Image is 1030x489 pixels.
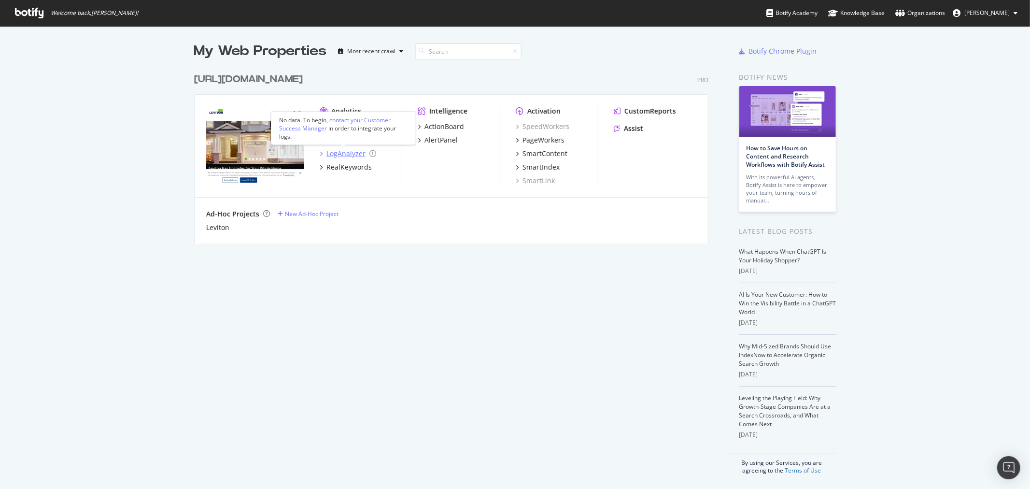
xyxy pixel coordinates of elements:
[527,106,561,116] div: Activation
[739,72,836,83] div: Botify news
[320,149,376,158] a: LogAnalyzer
[278,210,339,218] a: New Ad-Hoc Project
[279,115,408,140] div: No data. To begin, in order to integrate your logs.
[739,370,836,379] div: [DATE]
[418,122,464,131] a: ActionBoard
[516,135,564,145] a: PageWorkers
[326,162,372,172] div: RealKeywords
[727,454,836,475] div: By using our Services, you are agreeing to the
[194,61,716,244] div: grid
[98,56,105,64] img: tab_keywords_by_traffic_grey.svg
[522,162,560,172] div: SmartIndex
[766,8,818,18] div: Botify Academy
[331,106,361,116] div: Analytics
[418,135,458,145] a: AlertPanel
[747,173,829,204] div: With its powerful AI agents, Botify Assist is here to empower your team, turning hours of manual…
[25,25,106,33] div: Domain: [DOMAIN_NAME]
[624,106,676,116] div: CustomReports
[335,43,408,59] button: Most recent crawl
[206,106,304,185] img: https://leviton.com/
[320,162,372,172] a: RealKeywords
[945,5,1025,21] button: [PERSON_NAME]
[39,57,86,63] div: Domain Overview
[739,431,836,439] div: [DATE]
[415,43,522,60] input: Search
[739,86,836,137] img: How to Save Hours on Content and Research Workflows with Botify Assist
[51,9,138,17] span: Welcome back, [PERSON_NAME] !
[522,149,567,158] div: SmartContent
[749,46,817,56] div: Botify Chrome Plugin
[614,124,643,133] a: Assist
[424,122,464,131] div: ActionBoard
[279,115,391,132] div: contact your Customer Success Manager
[516,149,567,158] a: SmartContent
[516,122,569,131] a: SpeedWorkers
[516,176,555,186] a: SmartLink
[739,318,836,327] div: [DATE]
[828,8,885,18] div: Knowledge Base
[895,8,945,18] div: Organizations
[206,223,229,232] a: Leviton
[739,46,817,56] a: Botify Chrome Plugin
[964,9,1010,17] span: Kara LoRe
[194,72,303,86] div: [URL][DOMAIN_NAME]
[28,56,36,64] img: tab_domain_overview_orange.svg
[739,342,832,368] a: Why Mid-Sized Brands Should Use IndexNow to Accelerate Organic Search Growth
[624,124,643,133] div: Assist
[285,210,339,218] div: New Ad-Hoc Project
[697,76,708,84] div: Pro
[108,57,159,63] div: Keywords by Traffic
[429,106,467,116] div: Intelligence
[15,15,23,23] img: logo_orange.svg
[27,15,47,23] div: v 4.0.25
[739,247,827,264] a: What Happens When ChatGPT Is Your Holiday Shopper?
[785,466,821,475] a: Terms of Use
[739,267,836,275] div: [DATE]
[15,25,23,33] img: website_grey.svg
[747,144,825,169] a: How to Save Hours on Content and Research Workflows with Botify Assist
[424,135,458,145] div: AlertPanel
[739,290,836,316] a: AI Is Your New Customer: How to Win the Visibility Battle in a ChatGPT World
[516,162,560,172] a: SmartIndex
[194,72,307,86] a: [URL][DOMAIN_NAME]
[739,226,836,237] div: Latest Blog Posts
[739,394,831,428] a: Leveling the Playing Field: Why Growth-Stage Companies Are at a Search Crossroads, and What Comes...
[997,456,1020,479] div: Open Intercom Messenger
[522,135,564,145] div: PageWorkers
[614,106,676,116] a: CustomReports
[326,149,366,158] div: LogAnalyzer
[348,48,396,54] div: Most recent crawl
[206,209,259,219] div: Ad-Hoc Projects
[194,42,327,61] div: My Web Properties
